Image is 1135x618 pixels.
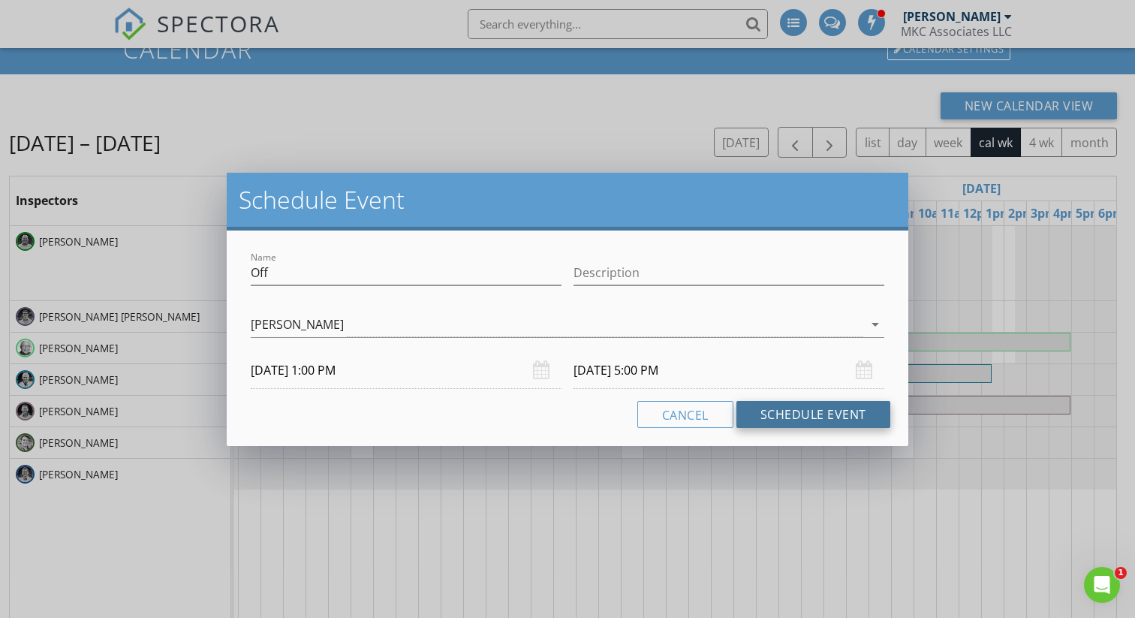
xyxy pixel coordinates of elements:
div: [PERSON_NAME] [251,318,344,331]
button: Cancel [637,401,733,428]
i: arrow_drop_down [866,315,884,333]
h2: Schedule Event [239,185,896,215]
input: Select date [574,352,884,389]
iframe: Intercom live chat [1084,567,1120,603]
input: Select date [251,352,561,389]
button: Schedule Event [736,401,890,428]
span: 1 [1115,567,1127,579]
